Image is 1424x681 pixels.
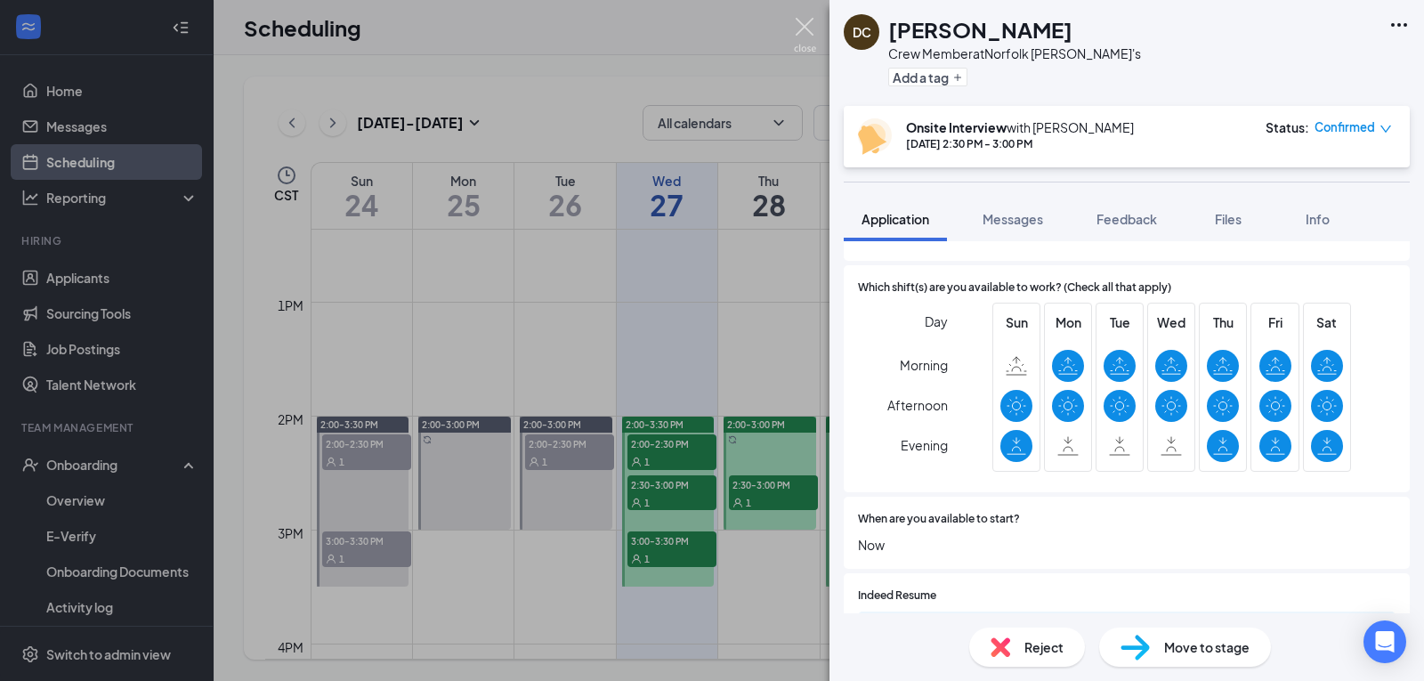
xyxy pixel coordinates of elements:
[1388,14,1410,36] svg: Ellipses
[1311,312,1343,332] span: Sat
[887,389,948,421] span: Afternoon
[906,118,1134,136] div: with [PERSON_NAME]
[1207,312,1239,332] span: Thu
[862,211,929,227] span: Application
[858,588,936,604] span: Indeed Resume
[853,23,871,41] div: DC
[906,119,1007,135] b: Onsite Interview
[925,312,948,331] span: Day
[1096,211,1157,227] span: Feedback
[906,136,1134,151] div: [DATE] 2:30 PM - 3:00 PM
[888,45,1141,62] div: Crew Member at Norfolk [PERSON_NAME]'s
[888,68,967,86] button: PlusAdd a tag
[1363,620,1406,663] div: Open Intercom Messenger
[1379,123,1392,135] span: down
[1266,118,1309,136] div: Status :
[858,535,1396,555] span: Now
[1000,312,1032,332] span: Sun
[901,429,948,461] span: Evening
[983,211,1043,227] span: Messages
[1104,312,1136,332] span: Tue
[1155,312,1187,332] span: Wed
[1315,118,1375,136] span: Confirmed
[1024,637,1064,657] span: Reject
[858,280,1171,296] span: Which shift(s) are you available to work? (Check all that apply)
[1259,312,1291,332] span: Fri
[888,14,1072,45] h1: [PERSON_NAME]
[900,349,948,381] span: Morning
[1306,211,1330,227] span: Info
[952,72,963,83] svg: Plus
[1052,312,1084,332] span: Mon
[858,511,1020,528] span: When are you available to start?
[1164,637,1250,657] span: Move to stage
[1215,211,1242,227] span: Files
